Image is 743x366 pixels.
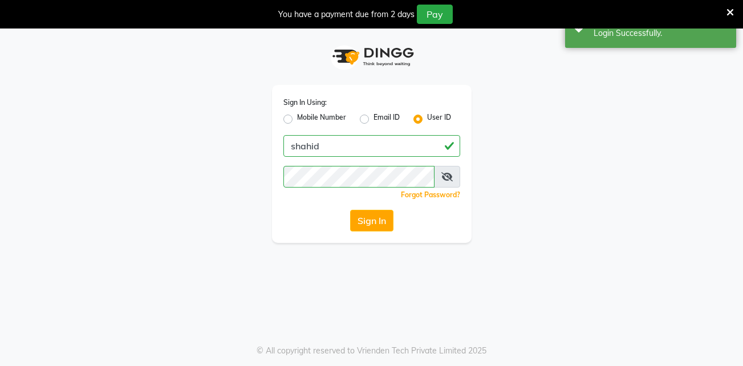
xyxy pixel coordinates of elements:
[283,135,460,157] input: Username
[373,112,400,126] label: Email ID
[278,9,415,21] div: You have a payment due from 2 days
[283,166,435,188] input: Username
[594,27,728,39] div: Login Successfully.
[427,112,451,126] label: User ID
[283,97,327,108] label: Sign In Using:
[297,112,346,126] label: Mobile Number
[350,210,393,231] button: Sign In
[401,190,460,199] a: Forgot Password?
[417,5,453,24] button: Pay
[326,40,417,74] img: logo1.svg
